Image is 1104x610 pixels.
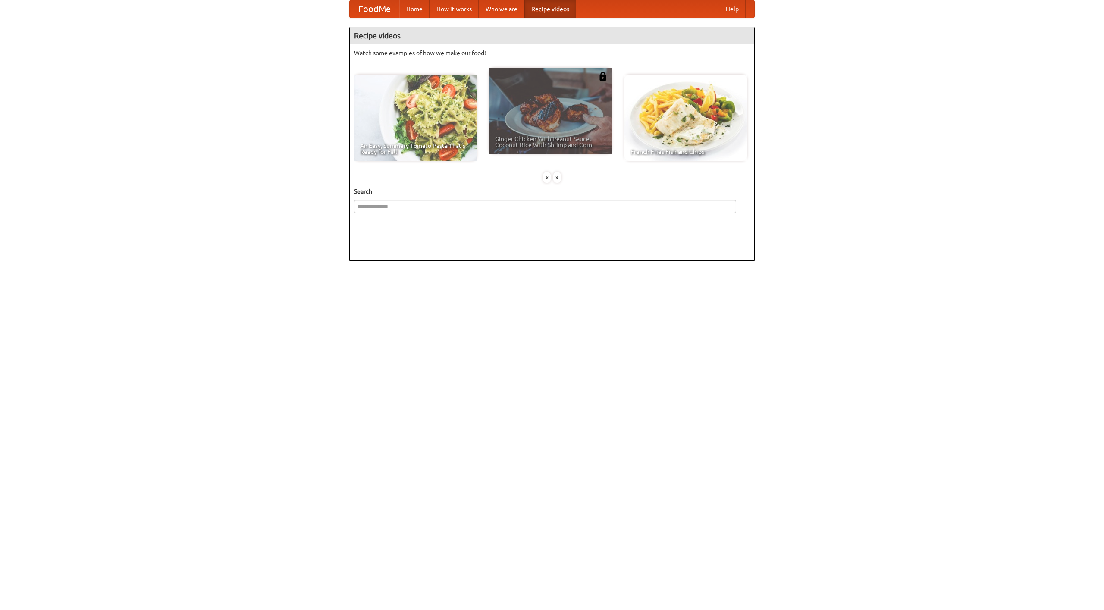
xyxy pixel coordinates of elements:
[430,0,479,18] a: How it works
[479,0,524,18] a: Who we are
[350,27,754,44] h4: Recipe videos
[630,149,741,155] span: French Fries Fish and Chips
[524,0,576,18] a: Recipe videos
[354,75,477,161] a: An Easy, Summery Tomato Pasta That's Ready for Fall
[624,75,747,161] a: French Fries Fish and Chips
[553,172,561,183] div: »
[354,49,750,57] p: Watch some examples of how we make our food!
[360,143,470,155] span: An Easy, Summery Tomato Pasta That's Ready for Fall
[599,72,607,81] img: 483408.png
[543,172,551,183] div: «
[354,187,750,196] h5: Search
[719,0,746,18] a: Help
[350,0,399,18] a: FoodMe
[399,0,430,18] a: Home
